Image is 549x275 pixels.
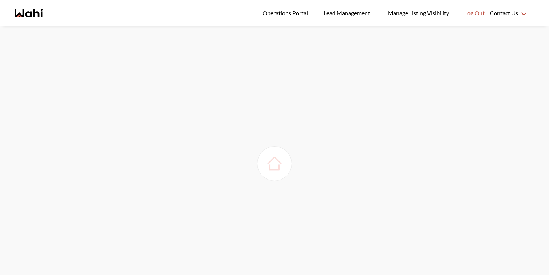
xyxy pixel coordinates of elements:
a: Wahi homepage [15,9,43,17]
span: Lead Management [324,8,373,18]
span: Manage Listing Visibility [386,8,451,18]
span: Operations Portal [263,8,310,18]
img: loading house image [264,153,285,174]
span: Log Out [464,8,485,18]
